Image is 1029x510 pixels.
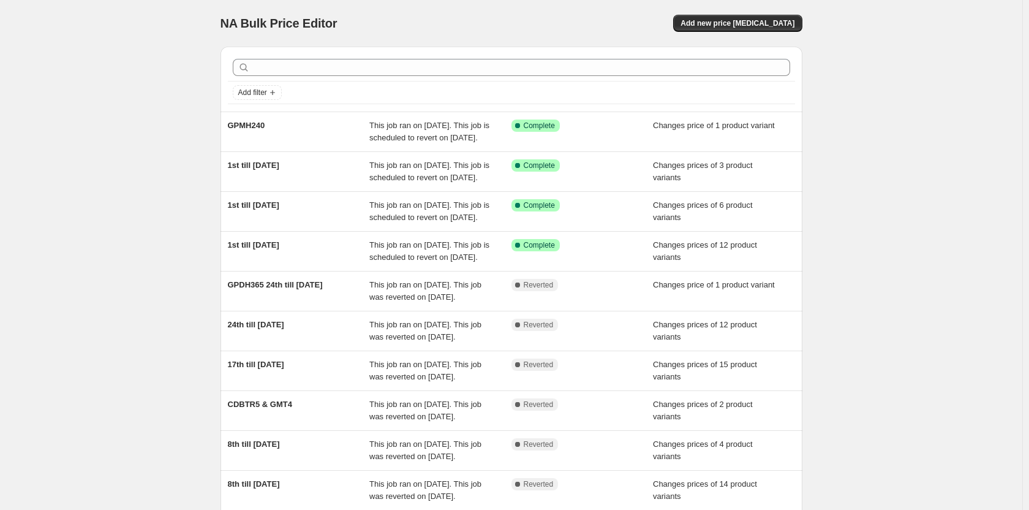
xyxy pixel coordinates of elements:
[680,18,794,28] span: Add new price [MEDICAL_DATA]
[228,161,279,170] span: 1st till [DATE]
[653,360,757,381] span: Changes prices of 15 product variants
[653,400,753,421] span: Changes prices of 2 product variants
[228,240,279,249] span: 1st till [DATE]
[653,280,775,289] span: Changes price of 1 product variant
[524,240,555,250] span: Complete
[524,161,555,170] span: Complete
[653,479,757,501] span: Changes prices of 14 product variants
[369,400,481,421] span: This job ran on [DATE]. This job was reverted on [DATE].
[369,320,481,341] span: This job ran on [DATE]. This job was reverted on [DATE].
[369,161,489,182] span: This job ran on [DATE]. This job is scheduled to revert on [DATE].
[228,280,323,289] span: GPDH365 24th till [DATE]
[228,200,279,210] span: 1st till [DATE]
[228,121,265,130] span: GPMH240
[228,400,292,409] span: CDBTR5 & GMT4
[369,479,481,501] span: This job ran on [DATE]. This job was reverted on [DATE].
[369,200,489,222] span: This job ran on [DATE]. This job is scheduled to revert on [DATE].
[238,88,267,97] span: Add filter
[653,121,775,130] span: Changes price of 1 product variant
[524,320,554,330] span: Reverted
[673,15,802,32] button: Add new price [MEDICAL_DATA]
[369,360,481,381] span: This job ran on [DATE]. This job was reverted on [DATE].
[369,280,481,302] span: This job ran on [DATE]. This job was reverted on [DATE].
[228,479,280,489] span: 8th till [DATE]
[524,479,554,489] span: Reverted
[524,200,555,210] span: Complete
[653,320,757,341] span: Changes prices of 12 product variants
[221,17,337,30] span: NA Bulk Price Editor
[228,360,284,369] span: 17th till [DATE]
[524,121,555,131] span: Complete
[653,200,753,222] span: Changes prices of 6 product variants
[228,320,284,329] span: 24th till [DATE]
[524,360,554,370] span: Reverted
[653,161,753,182] span: Changes prices of 3 product variants
[369,240,489,262] span: This job ran on [DATE]. This job is scheduled to revert on [DATE].
[653,240,757,262] span: Changes prices of 12 product variants
[653,440,753,461] span: Changes prices of 4 product variants
[524,400,554,409] span: Reverted
[524,440,554,449] span: Reverted
[369,121,489,142] span: This job ran on [DATE]. This job is scheduled to revert on [DATE].
[228,440,280,449] span: 8th till [DATE]
[524,280,554,290] span: Reverted
[233,85,282,100] button: Add filter
[369,440,481,461] span: This job ran on [DATE]. This job was reverted on [DATE].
